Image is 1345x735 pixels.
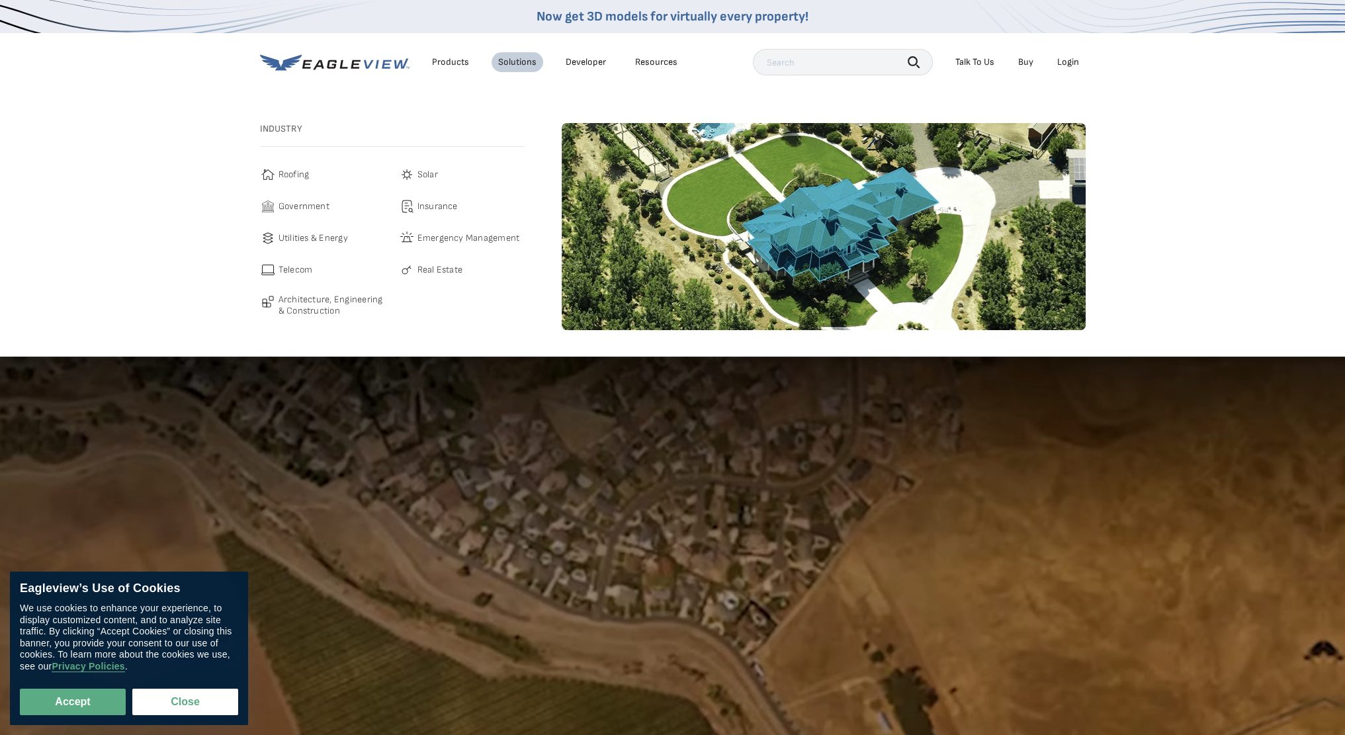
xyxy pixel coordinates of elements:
a: Privacy Policies [52,661,124,672]
div: Login [1057,56,1079,68]
img: utilities-icon.svg [260,230,276,246]
a: Emergency Management [399,230,525,246]
img: solar-icon.svg [399,167,415,183]
a: Now get 3D models for virtually every property! [537,9,808,24]
div: Talk To Us [955,56,994,68]
a: Government [260,198,386,214]
span: Utilities & Energy [279,230,348,246]
div: We use cookies to enhance your experience, to display customized content, and to analyze site tra... [20,603,238,672]
a: Telecom [260,262,386,278]
a: Solar [399,167,525,183]
span: Real Estate [417,262,463,278]
button: Close [132,689,238,715]
button: Accept [20,689,126,715]
span: Architecture, Engineering & Construction [279,294,386,317]
img: emergency-icon.svg [399,230,415,246]
input: Search [753,49,933,75]
h3: Industry [260,123,525,135]
div: Solutions [498,56,537,68]
img: telecom-icon.svg [260,262,276,278]
span: Insurance [417,198,458,214]
span: Solar [417,167,438,183]
div: Eagleview’s Use of Cookies [20,582,238,596]
img: real-estate-icon.svg [399,262,415,278]
img: architecture-icon.svg [260,294,276,310]
img: roofing-icon.svg [260,167,276,183]
a: Developer [566,56,606,68]
span: Government [279,198,329,214]
img: government-icon.svg [260,198,276,214]
a: Buy [1018,56,1033,68]
span: Roofing [279,167,310,183]
a: Real Estate [399,262,525,278]
a: Architecture, Engineering & Construction [260,294,386,317]
div: Products [432,56,469,68]
img: insurance-icon.svg [399,198,415,214]
span: Emergency Management [417,230,520,246]
div: Resources [635,56,677,68]
a: Insurance [399,198,525,214]
img: roofing-image-1.webp [562,123,1086,330]
span: Telecom [279,262,313,278]
a: Roofing [260,167,386,183]
a: Utilities & Energy [260,230,386,246]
